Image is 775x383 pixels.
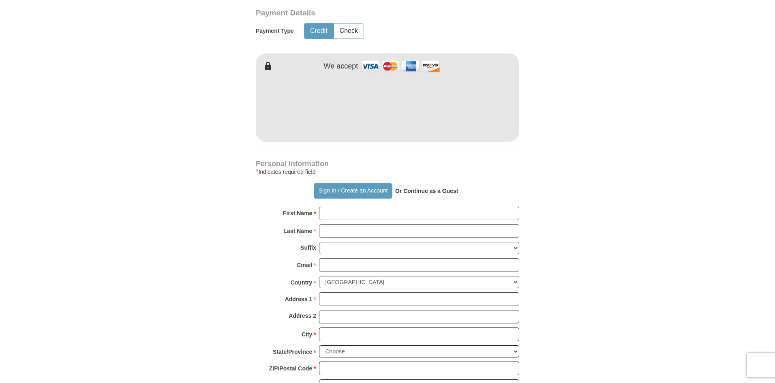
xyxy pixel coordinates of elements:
strong: Address 2 [289,310,316,321]
strong: State/Province [273,346,312,357]
strong: First Name [283,208,312,219]
h4: Personal Information [256,160,519,167]
strong: Last Name [284,225,313,237]
strong: ZIP/Postal Code [269,363,313,374]
button: Sign In / Create an Account [314,183,392,199]
strong: Country [291,277,313,288]
strong: Suffix [300,242,316,253]
strong: City [302,329,312,340]
h5: Payment Type [256,28,294,34]
strong: Email [297,259,312,271]
h3: Payment Details [256,9,462,18]
strong: Address 1 [285,293,313,305]
h4: We accept [324,62,358,71]
button: Credit [304,24,333,39]
button: Check [334,24,364,39]
div: Indicates required field [256,167,519,177]
strong: Or Continue as a Guest [395,188,458,194]
img: credit cards accepted [360,58,441,75]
